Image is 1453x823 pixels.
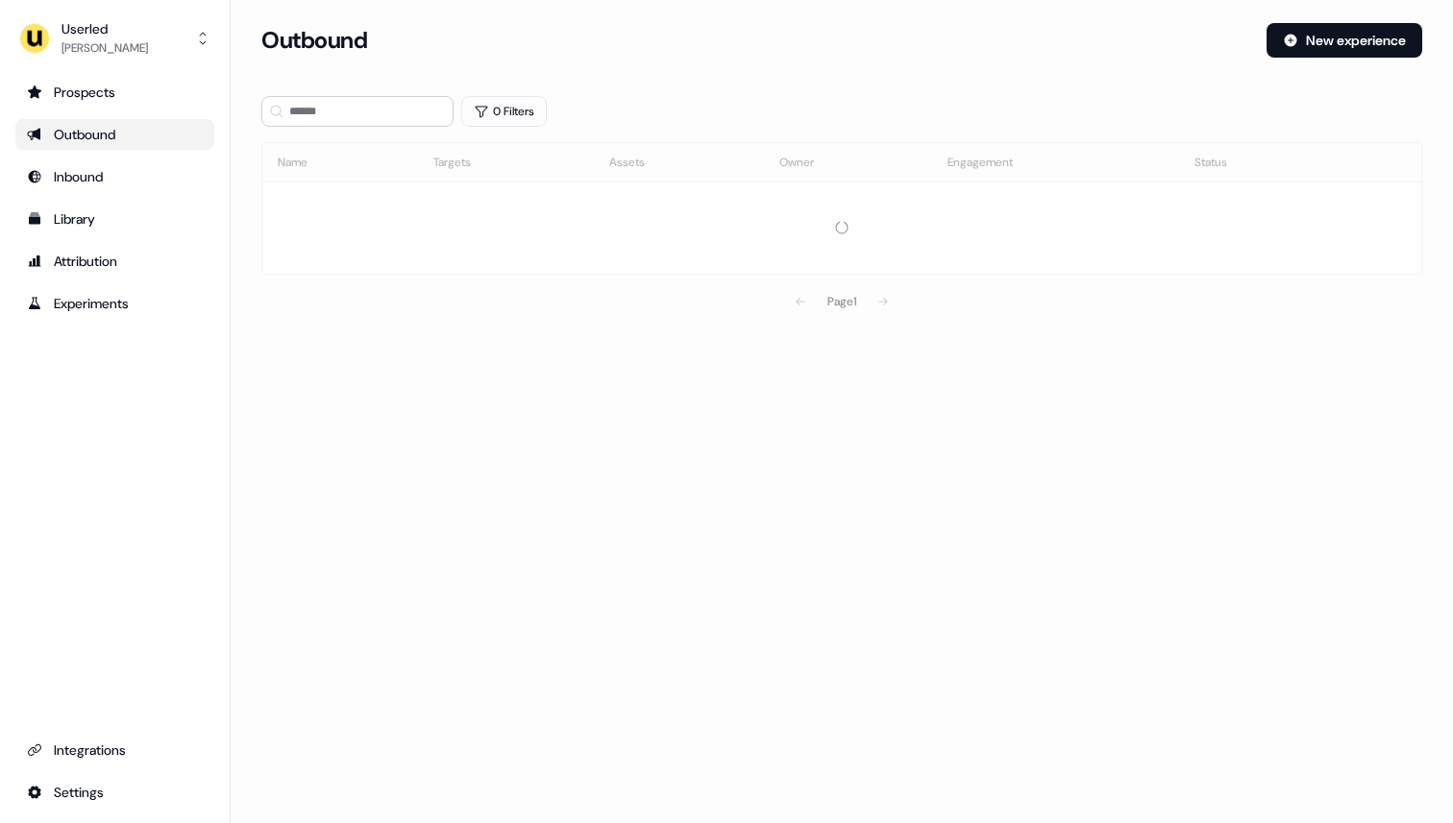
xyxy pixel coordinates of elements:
div: [PERSON_NAME] [62,38,148,58]
a: Go to integrations [15,735,214,765]
div: Integrations [27,740,203,760]
div: Experiments [27,294,203,313]
a: Go to templates [15,204,214,234]
button: 0 Filters [461,96,547,127]
a: Go to attribution [15,246,214,277]
div: Attribution [27,252,203,271]
a: Go to prospects [15,77,214,108]
div: Prospects [27,83,203,102]
div: Settings [27,783,203,802]
div: Library [27,209,203,229]
button: Userled[PERSON_NAME] [15,15,214,61]
a: Go to Inbound [15,161,214,192]
div: Outbound [27,125,203,144]
div: Userled [62,19,148,38]
a: Go to outbound experience [15,119,214,150]
a: Go to integrations [15,777,214,808]
h3: Outbound [261,26,367,55]
a: Go to experiments [15,288,214,319]
div: Inbound [27,167,203,186]
button: New experience [1267,23,1422,58]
